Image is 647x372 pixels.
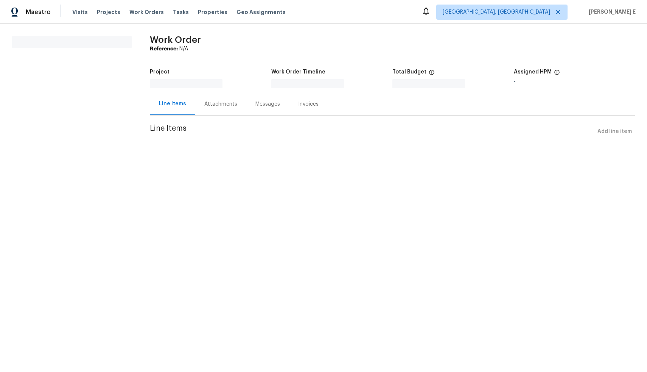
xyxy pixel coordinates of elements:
[72,8,88,16] span: Visits
[150,125,594,139] span: Line Items
[443,8,550,16] span: [GEOGRAPHIC_DATA], [GEOGRAPHIC_DATA]
[97,8,120,16] span: Projects
[150,69,170,75] h5: Project
[298,100,319,108] div: Invoices
[198,8,227,16] span: Properties
[150,46,178,52] b: Reference:
[26,8,51,16] span: Maestro
[204,100,237,108] div: Attachments
[514,69,552,75] h5: Assigned HPM
[586,8,636,16] span: [PERSON_NAME] E
[429,69,435,79] span: The total cost of line items that have been proposed by Opendoor. This sum includes line items th...
[150,45,635,53] div: N/A
[150,35,201,44] span: Work Order
[271,69,325,75] h5: Work Order Timeline
[236,8,286,16] span: Geo Assignments
[159,100,186,108] div: Line Items
[554,69,560,79] span: The hpm assigned to this work order.
[392,69,426,75] h5: Total Budget
[129,8,164,16] span: Work Orders
[514,79,635,84] div: -
[255,100,280,108] div: Messages
[173,9,189,15] span: Tasks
